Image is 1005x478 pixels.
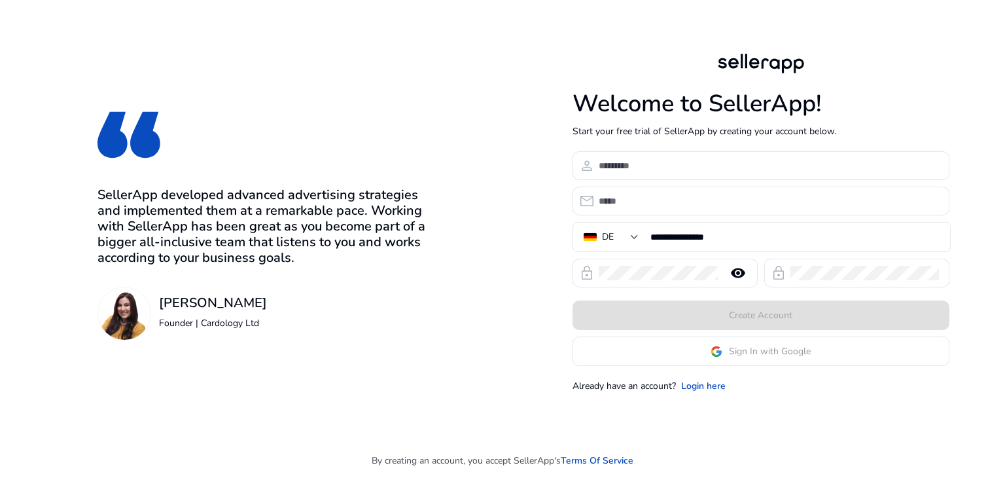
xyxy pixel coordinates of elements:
[771,265,786,281] span: lock
[573,379,676,393] p: Already have an account?
[97,187,432,266] h3: SellerApp developed advanced advertising strategies and implemented them at a remarkable pace. Wo...
[573,124,949,138] p: Start your free trial of SellerApp by creating your account below.
[579,265,595,281] span: lock
[159,295,267,311] h3: [PERSON_NAME]
[159,316,267,330] p: Founder | Cardology Ltd
[579,158,595,174] span: person
[681,379,726,393] a: Login here
[579,193,595,209] span: email
[561,454,633,468] a: Terms Of Service
[602,230,614,244] div: DE
[573,90,949,118] h1: Welcome to SellerApp!
[722,265,754,281] mat-icon: remove_red_eye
